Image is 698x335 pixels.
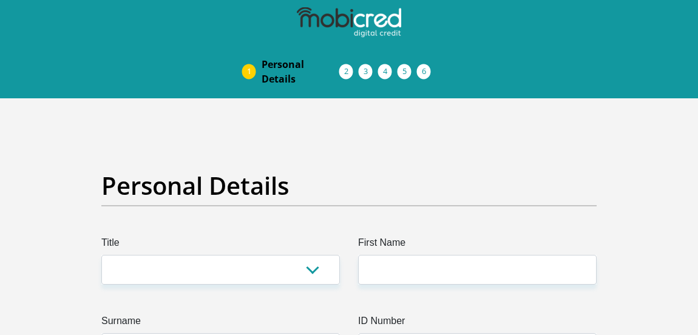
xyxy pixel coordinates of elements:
[101,314,340,333] label: Surname
[252,52,349,91] a: PersonalDetails
[101,171,597,200] h2: Personal Details
[358,235,597,255] label: First Name
[297,7,401,38] img: mobicred logo
[358,314,597,333] label: ID Number
[101,235,340,255] label: Title
[262,57,339,86] span: Personal Details
[358,255,597,285] input: First Name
